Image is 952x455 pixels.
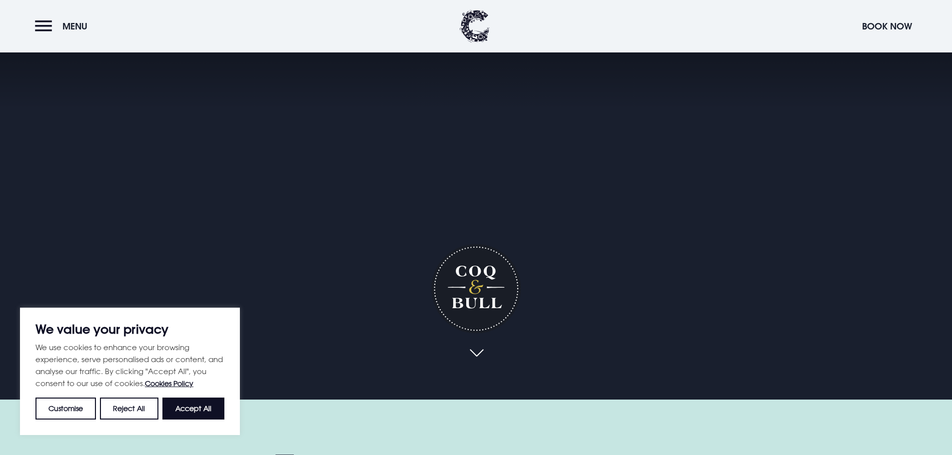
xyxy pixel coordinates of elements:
a: Cookies Policy [145,379,193,388]
p: We value your privacy [35,323,224,335]
button: Accept All [162,398,224,420]
h1: Coq & Bull [431,244,521,333]
button: Menu [35,15,92,37]
span: Menu [62,20,87,32]
div: We value your privacy [20,308,240,435]
button: Book Now [857,15,917,37]
img: Clandeboye Lodge [460,10,490,42]
button: Reject All [100,398,158,420]
button: Customise [35,398,96,420]
p: We use cookies to enhance your browsing experience, serve personalised ads or content, and analys... [35,341,224,390]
